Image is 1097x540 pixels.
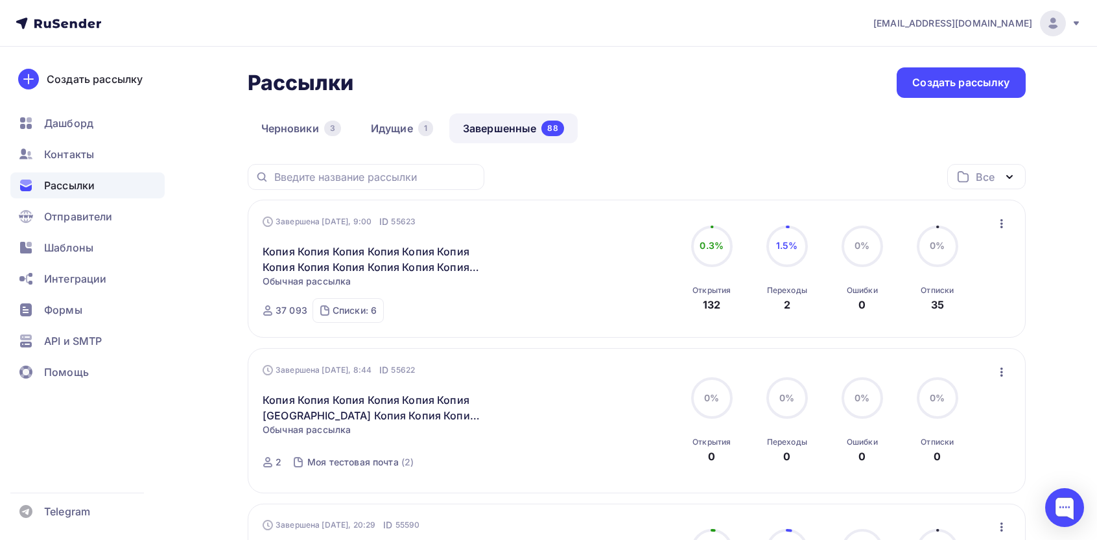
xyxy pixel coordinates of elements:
[44,178,95,193] span: Рассылки
[10,235,165,261] a: Шаблоны
[947,164,1026,189] button: Все
[855,392,869,403] span: 0%
[931,297,944,312] div: 35
[930,240,945,251] span: 0%
[784,297,790,312] div: 2
[858,297,866,312] div: 0
[379,364,388,377] span: ID
[383,519,392,532] span: ID
[44,504,90,519] span: Telegram
[324,121,341,136] div: 3
[10,141,165,167] a: Контакты
[930,392,945,403] span: 0%
[44,240,93,255] span: Шаблоны
[395,519,420,532] span: 55590
[767,285,807,296] div: Переходы
[333,304,377,317] div: Списки: 6
[934,449,941,464] div: 0
[912,75,1009,90] div: Создать рассылку
[692,437,731,447] div: Открытия
[847,285,878,296] div: Ошибки
[783,449,790,464] div: 0
[263,364,415,377] div: Завершена [DATE], 8:44
[263,275,351,288] span: Обычная рассылка
[776,240,798,251] span: 1.5%
[44,333,102,349] span: API и SMTP
[692,285,731,296] div: Открытия
[306,452,415,473] a: Моя тестовая почта (2)
[391,215,416,228] span: 55623
[449,113,578,143] a: Завершенные88
[276,456,281,469] div: 2
[263,392,485,423] a: Копия Копия Копия Копия Копия Копия [GEOGRAPHIC_DATA] Копия Копия Копия Копия Копия Копия [GEOGRA...
[263,519,419,532] div: Завершена [DATE], 20:29
[10,110,165,136] a: Дашборд
[248,70,354,96] h2: Рассылки
[263,244,485,275] a: Копия Копия Копия Копия Копия Копия Копия Копия Копия Копия Копия Копия Копия Копия Копия Копия К...
[703,297,720,312] div: 132
[708,449,715,464] div: 0
[779,392,794,403] span: 0%
[873,10,1081,36] a: [EMAIL_ADDRESS][DOMAIN_NAME]
[391,364,415,377] span: 55622
[767,437,807,447] div: Переходы
[704,392,719,403] span: 0%
[274,170,477,184] input: Введите название рассылки
[357,113,447,143] a: Идущие1
[44,271,106,287] span: Интеграции
[44,209,113,224] span: Отправители
[401,456,414,469] div: (2)
[379,215,388,228] span: ID
[418,121,433,136] div: 1
[44,147,94,162] span: Контакты
[541,121,563,136] div: 88
[10,297,165,323] a: Формы
[47,71,143,87] div: Создать рассылку
[248,113,355,143] a: Черновики3
[921,285,954,296] div: Отписки
[263,423,351,436] span: Обычная рассылка
[263,215,416,228] div: Завершена [DATE], 9:00
[44,302,82,318] span: Формы
[921,437,954,447] div: Отписки
[10,204,165,229] a: Отправители
[276,304,307,317] div: 37 093
[847,437,878,447] div: Ошибки
[976,169,994,185] div: Все
[10,172,165,198] a: Рассылки
[307,456,399,469] div: Моя тестовая почта
[44,115,93,131] span: Дашборд
[873,17,1032,30] span: [EMAIL_ADDRESS][DOMAIN_NAME]
[44,364,89,380] span: Помощь
[855,240,869,251] span: 0%
[700,240,724,251] span: 0.3%
[858,449,866,464] div: 0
